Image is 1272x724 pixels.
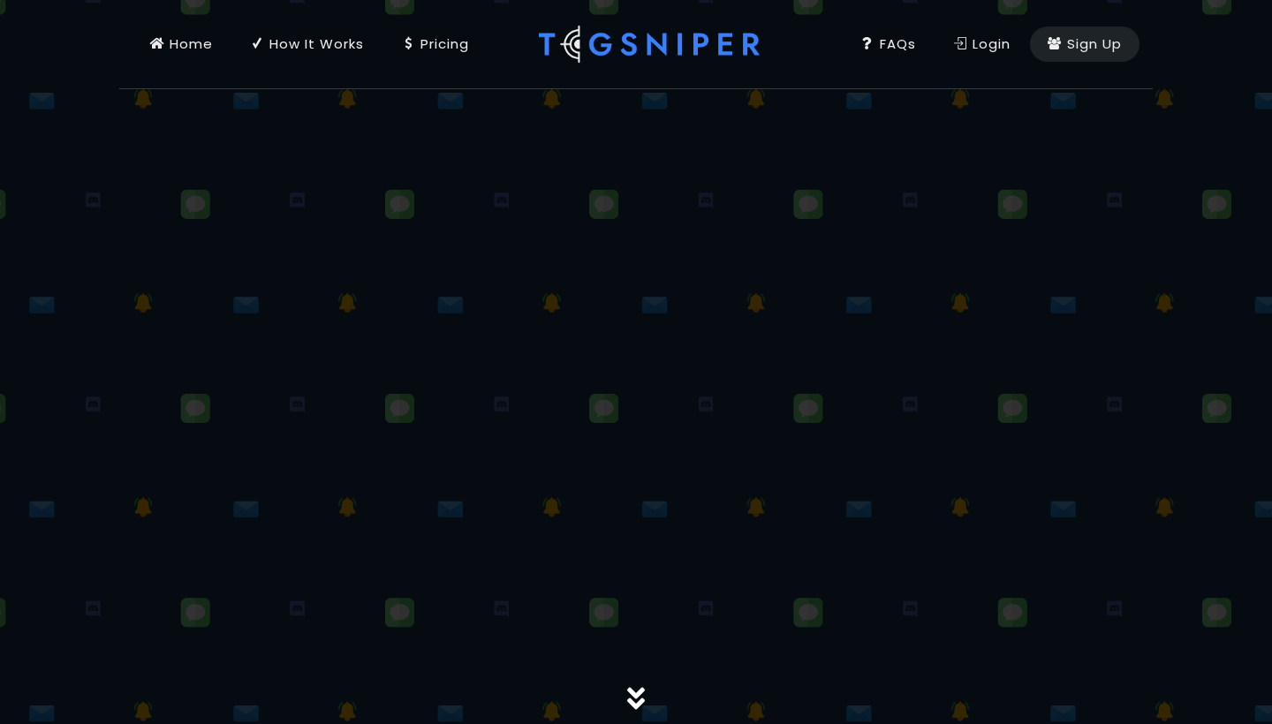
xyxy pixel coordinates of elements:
[1048,34,1122,54] div: Sign Up
[953,34,1011,54] div: Login
[150,34,213,54] div: Home
[1030,26,1139,62] a: Sign Up
[250,34,364,54] div: How It Works
[401,34,469,54] div: Pricing
[860,34,916,54] div: FAQs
